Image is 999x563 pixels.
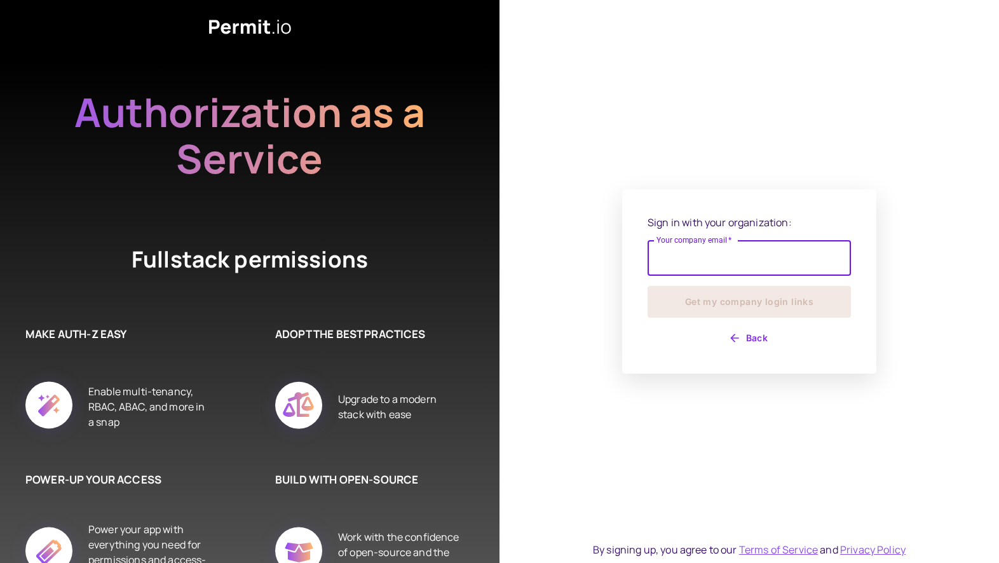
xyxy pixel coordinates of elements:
label: Your company email [656,234,732,245]
div: Enable multi-tenancy, RBAC, ABAC, and more in a snap [88,367,212,446]
h6: BUILD WITH OPEN-SOURCE [275,471,461,488]
h6: POWER-UP YOUR ACCESS [25,471,212,488]
a: Privacy Policy [840,543,906,557]
a: Terms of Service [739,543,818,557]
p: Sign in with your organization: [648,215,851,230]
h6: MAKE AUTH-Z EASY [25,326,212,343]
div: Upgrade to a modern stack with ease [338,367,461,446]
button: Get my company login links [648,286,851,318]
h6: ADOPT THE BEST PRACTICES [275,326,461,343]
div: By signing up, you agree to our and [593,542,906,557]
button: Back [648,328,851,348]
h2: Authorization as a Service [34,89,466,182]
h4: Fullstack permissions [85,244,415,275]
